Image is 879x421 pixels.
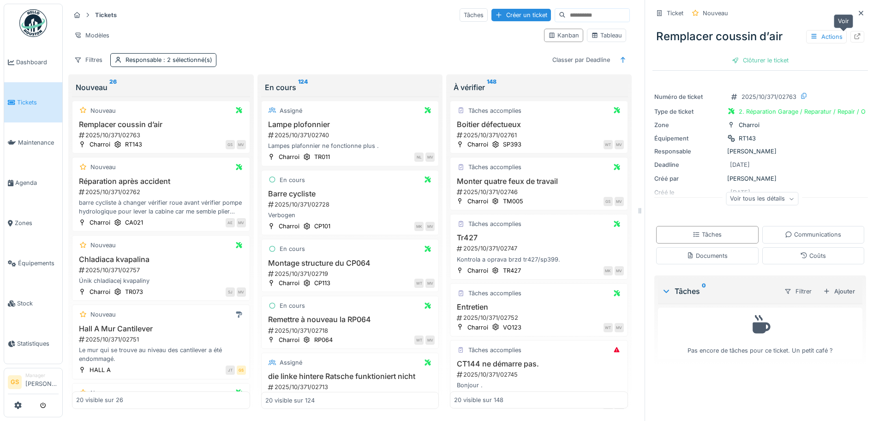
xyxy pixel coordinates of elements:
span: Équipements [18,259,59,268]
div: Créé par [654,174,724,183]
div: 2025/10/371/02752 [456,313,624,322]
h3: Barre cycliste [265,189,435,198]
div: GS [604,197,613,206]
div: MK [414,222,424,231]
div: Responsable [126,55,212,64]
img: Badge_color-CXgf-gQk.svg [19,9,47,37]
div: Tâches accomplies [468,289,521,298]
h3: Montage structure du CP064 [265,259,435,268]
div: TR427 [503,266,521,275]
div: Clôturer le ticket [728,54,792,67]
div: AE [226,218,235,227]
div: 2025/10/371/02718 [267,326,435,335]
div: barre cycliste à changer vérifier roue avant vérifier pompe hydrologique pour lever la cabine car... [76,198,246,216]
div: À vérifier [454,82,624,93]
div: Tâches accomplies [468,106,521,115]
div: WT [604,323,613,332]
div: Zone [654,121,724,129]
div: Actions [806,30,847,43]
div: Tableau [591,31,622,40]
div: 2025/10/371/02746 [456,188,624,196]
div: Nouveau [703,9,728,18]
h3: Boitier défectueux [454,120,624,129]
div: 2025/10/371/02728 [267,200,435,209]
span: Dashboard [16,58,59,67]
h3: Monter quatre feux de travail [454,177,624,186]
div: MV [425,336,435,345]
div: Lampes plafonnier ne fonctionne plus . [265,141,435,150]
div: 2025/10/371/02757 [78,266,246,275]
div: Documents [687,251,728,260]
span: Stock [17,299,59,308]
div: RT143 [125,140,142,149]
div: [PERSON_NAME] [654,147,866,156]
h3: CT144 ne démarre pas. [454,360,624,368]
div: 20 visible sur 26 [76,396,123,405]
div: En cours [280,176,305,184]
sup: 0 [702,286,706,297]
div: Kontrola a oprava brzd tr427/sp399. [454,255,624,264]
h3: Lampe plofonnier [265,120,435,129]
div: GS [226,140,235,149]
div: En cours [280,244,305,253]
div: 2025/10/371/02745 [456,370,624,379]
div: Kanban [548,31,579,40]
div: Nouveau [90,389,116,397]
div: Charroi [467,140,488,149]
li: GS [8,375,22,389]
div: TR073 [125,287,143,296]
div: Charroi [467,323,488,332]
div: Bonjour . Le 144 ne démarre pas. Je vais encore prendre le 143. [454,381,624,398]
div: Charroi [467,197,488,206]
div: NL [414,153,424,162]
div: Nouveau [90,106,116,115]
div: MV [425,222,435,231]
div: SJ [226,287,235,297]
div: RP064 [314,336,333,344]
div: Filtres [70,53,107,67]
div: 2025/10/371/02719 [267,269,435,278]
div: Type de ticket [654,107,724,116]
sup: 124 [298,82,308,93]
div: MV [615,197,624,206]
div: MV [425,153,435,162]
div: [PERSON_NAME] [654,174,866,183]
div: Charroi [279,153,299,161]
div: Charroi [279,222,299,231]
div: Filtrer [780,285,816,298]
div: HALL A [90,366,111,374]
div: Modèles [70,29,114,42]
a: Agenda [4,163,62,203]
div: TM005 [503,197,523,206]
div: WT [604,140,613,149]
div: Coûts [800,251,826,260]
div: Tâches accomplies [468,163,521,171]
div: Ajouter [819,285,859,298]
div: Deadline [654,160,724,169]
a: Zones [4,203,62,243]
a: Stock [4,283,62,323]
a: Dashboard [4,42,62,82]
div: RT143 [739,134,756,143]
div: Équipement [654,134,724,143]
div: Ticket [667,9,683,18]
div: CP101 [314,222,330,231]
div: Créer un ticket [491,9,551,21]
div: Únik chladiacej kvapaliny [76,276,246,285]
div: 20 visible sur 124 [265,396,315,405]
a: Tickets [4,82,62,122]
div: TR011 [314,153,330,161]
div: Assigné [280,358,302,367]
li: [PERSON_NAME] [25,372,59,392]
div: 2025/10/371/02747 [456,244,624,253]
div: Charroi [467,266,488,275]
div: Verbogen [265,211,435,220]
a: GS Manager[PERSON_NAME] [8,372,59,394]
div: Responsable [654,147,724,156]
div: MV [615,266,624,275]
div: MV [615,140,624,149]
span: Maintenance [18,138,59,147]
span: Tickets [17,98,59,107]
div: Tâches accomplies [468,346,521,354]
div: Tâches [662,286,777,297]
